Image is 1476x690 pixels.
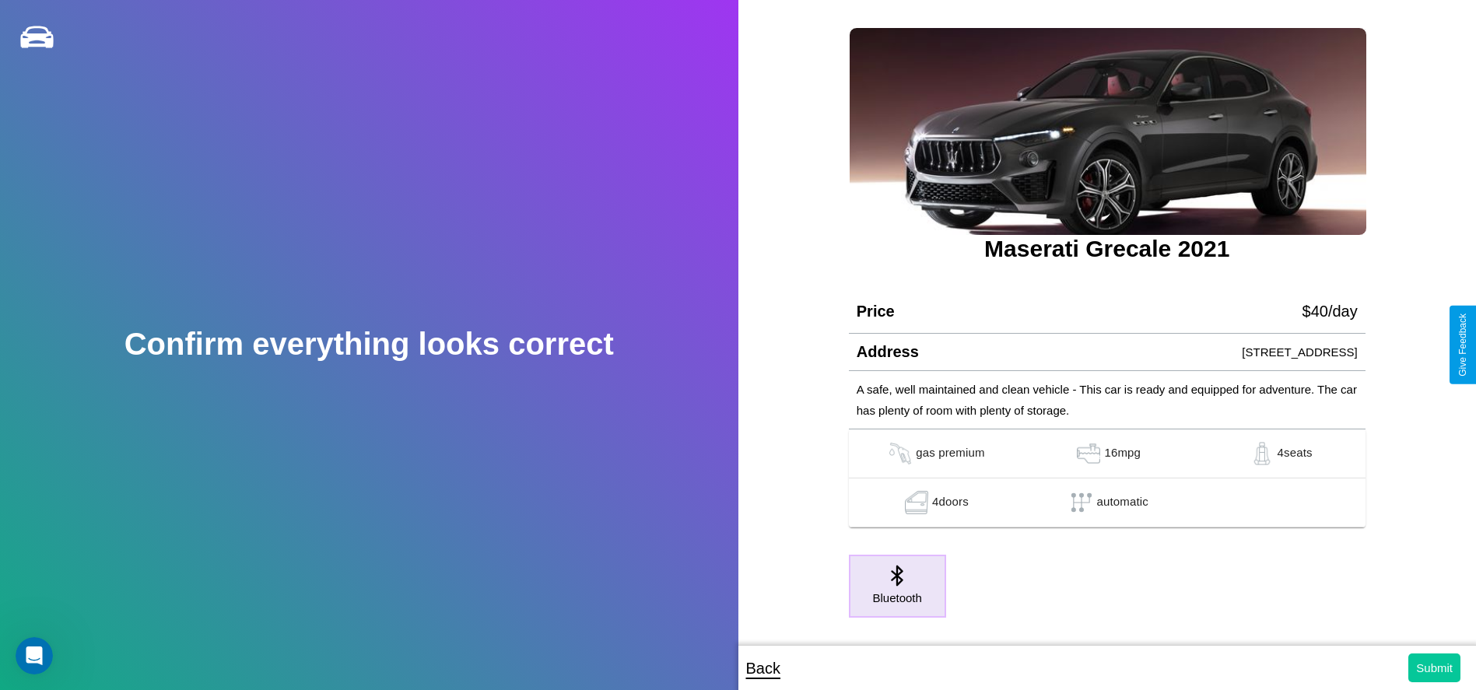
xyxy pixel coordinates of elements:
[849,236,1366,262] h3: Maserati Grecale 2021
[885,442,916,465] img: gas
[849,429,1366,527] table: simple table
[124,327,614,362] h2: Confirm everything looks correct
[916,442,984,465] p: gas premium
[1302,297,1358,325] p: $ 40 /day
[857,343,919,361] h4: Address
[1097,491,1148,514] p: automatic
[1278,442,1313,465] p: 4 seats
[857,303,895,320] h4: Price
[872,587,921,608] p: Bluetooth
[1242,341,1357,363] p: [STREET_ADDRESS]
[1104,442,1141,465] p: 16 mpg
[1073,442,1104,465] img: gas
[16,637,53,674] iframe: Intercom live chat
[1408,653,1460,682] button: Submit
[746,654,780,682] p: Back
[1457,313,1468,377] div: Give Feedback
[857,379,1358,421] p: A safe, well maintained and clean vehicle - This car is ready and equipped for adventure. The car...
[1246,442,1278,465] img: gas
[932,491,969,514] p: 4 doors
[901,491,932,514] img: gas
